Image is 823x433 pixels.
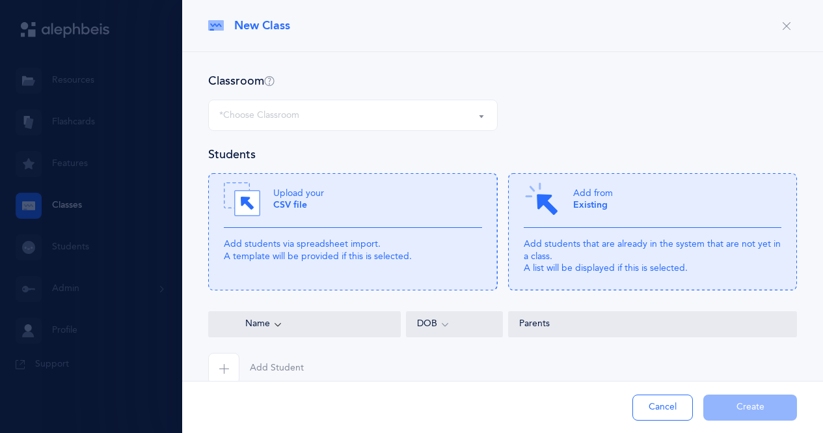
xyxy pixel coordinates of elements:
div: DOB [417,317,492,331]
button: *Choose Classroom [208,100,498,131]
span: Add Student [250,362,304,375]
b: CSV file [273,200,307,210]
h4: Classroom [208,73,275,89]
button: Add Student [208,353,304,384]
p: Add from [573,188,613,211]
span: New Class [234,18,290,34]
h4: Students [208,147,256,163]
button: Cancel [632,395,693,421]
img: Drag.svg [224,181,260,217]
p: Upload your [273,188,324,211]
p: Add students via spreadsheet import. A template will be provided if this is selected. [224,238,482,262]
div: *Choose Classroom [219,109,299,122]
img: Click.svg [524,181,560,217]
iframe: Drift Widget Chat Controller [758,368,807,417]
p: Add students that are already in the system that are not yet in a class. A list will be displayed... [524,238,782,274]
b: Existing [573,200,608,210]
span: Name [219,318,270,331]
div: Parents [519,318,786,331]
